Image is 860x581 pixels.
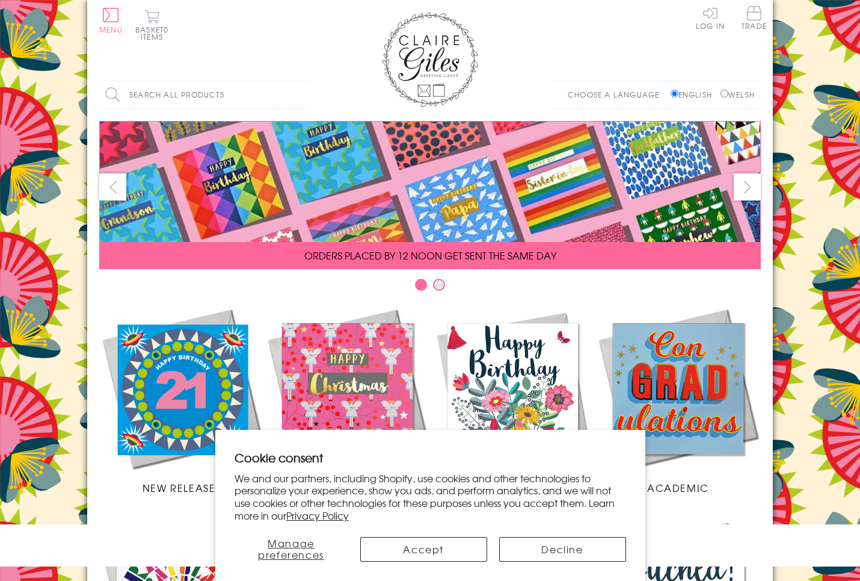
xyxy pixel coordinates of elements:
[430,306,595,495] a: Birthdays
[143,480,221,495] span: New Releases
[595,306,761,495] a: Academic
[258,536,324,562] span: Manage preferences
[99,8,123,33] button: Menu
[235,472,626,522] p: We and our partners, including Shopify, use cookies and other technologies to personalize your ex...
[499,537,626,562] button: Decline
[99,24,123,35] span: Menu
[286,508,349,523] a: Privacy Policy
[720,90,728,98] input: Welsh
[135,10,168,40] button: Basket0 items
[671,90,678,98] input: English
[99,173,126,200] button: prev
[671,89,718,100] label: English
[99,306,265,495] a: New Releases
[141,24,168,42] span: 0 items
[742,6,767,30] span: Trade
[433,279,445,291] button: Carousel Page 2
[235,537,348,562] button: Manage preferences
[235,449,626,466] h2: Cookie consent
[647,480,709,495] span: Academic
[720,89,755,100] label: Welsh
[265,306,430,495] a: Christmas
[304,248,556,263] span: ORDERS PLACED BY 12 NOON GET SENT THE SAME DAY
[99,81,310,108] input: Search all products
[99,278,761,297] div: Carousel Pagination
[360,537,487,562] button: Accept
[568,89,668,100] p: Choose a language:
[734,173,761,200] button: next
[298,81,310,108] input: Search
[415,279,427,291] button: Carousel Page 1 (Current Slide)
[382,12,478,107] img: Claire Giles Greetings Cards
[742,6,767,32] a: Trade
[696,6,725,30] a: Log In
